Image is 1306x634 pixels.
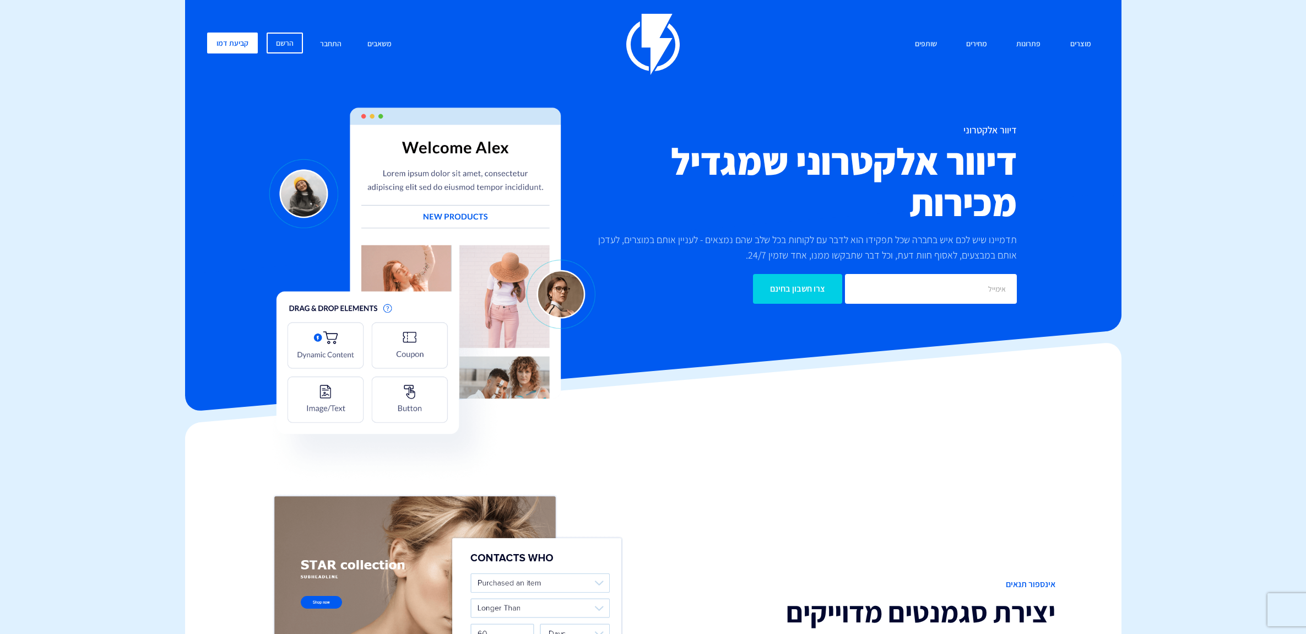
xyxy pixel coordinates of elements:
a: משאבים [359,33,400,56]
a: קביעת דמו [207,33,258,53]
a: הרשם [267,33,303,53]
p: תדמיינו שיש לכם איש בחברה שכל תפקידו הוא לדבר עם לקוחות בכל שלב שהם נמצאים - לעניין אותם במוצרים,... [587,232,1017,263]
a: מחירים [958,33,995,56]
a: שותפים [907,33,945,56]
input: צרו חשבון בחינם [753,274,842,304]
a: מוצרים [1062,33,1099,56]
a: פתרונות [1008,33,1049,56]
a: התחבר [312,33,350,56]
h2: דיוור אלקטרוני שמגדיל מכירות [587,141,1017,224]
h1: דיוור אלקטרוני [587,125,1017,136]
span: אינספור תנאים [662,578,1055,591]
input: אימייל [845,274,1017,304]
